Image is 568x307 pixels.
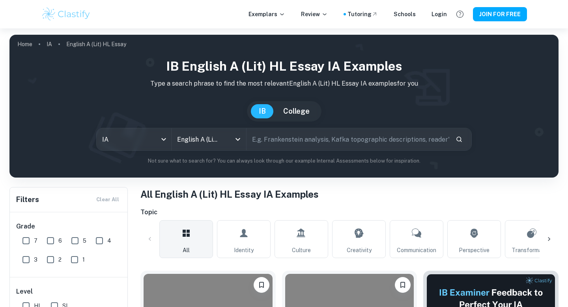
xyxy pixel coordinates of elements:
button: Please log in to bookmark exemplars [254,277,269,293]
span: 5 [83,236,86,245]
span: Transformation [512,246,552,255]
span: 4 [107,236,111,245]
a: IA [47,39,52,50]
button: Open [232,134,243,145]
img: profile cover [9,35,559,178]
span: Culture [292,246,311,255]
p: Review [301,10,328,19]
h6: Level [16,287,122,296]
span: Communication [397,246,436,255]
span: Perspective [459,246,490,255]
button: IB [251,104,274,118]
h6: Grade [16,222,122,231]
span: Creativity [347,246,372,255]
span: All [183,246,190,255]
h6: Topic [140,208,559,217]
input: E.g. Frankenstein analysis, Kafka topographic descriptions, reader's perception... [247,128,449,150]
button: JOIN FOR FREE [473,7,527,21]
span: 1 [82,255,85,264]
img: Clastify logo [41,6,91,22]
a: Login [432,10,447,19]
span: 3 [34,255,37,264]
a: Home [17,39,32,50]
a: Tutoring [348,10,378,19]
p: English A (Lit) HL Essay [66,40,126,49]
p: Exemplars [248,10,285,19]
p: Not sure what to search for? You can always look through our example Internal Assessments below f... [16,157,552,165]
button: Search [452,133,466,146]
div: IA [97,128,171,150]
h6: Filters [16,194,39,205]
button: College [275,104,318,118]
button: Please log in to bookmark exemplars [395,277,411,293]
h1: IB English A (Lit) HL Essay IA examples [16,57,552,76]
span: 7 [34,236,37,245]
span: Identity [234,246,254,255]
span: 6 [58,236,62,245]
span: 2 [58,255,62,264]
h1: All English A (Lit) HL Essay IA Examples [140,187,559,201]
button: Help and Feedback [453,7,467,21]
p: Type a search phrase to find the most relevant English A (Lit) HL Essay IA examples for you [16,79,552,88]
a: Schools [394,10,416,19]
